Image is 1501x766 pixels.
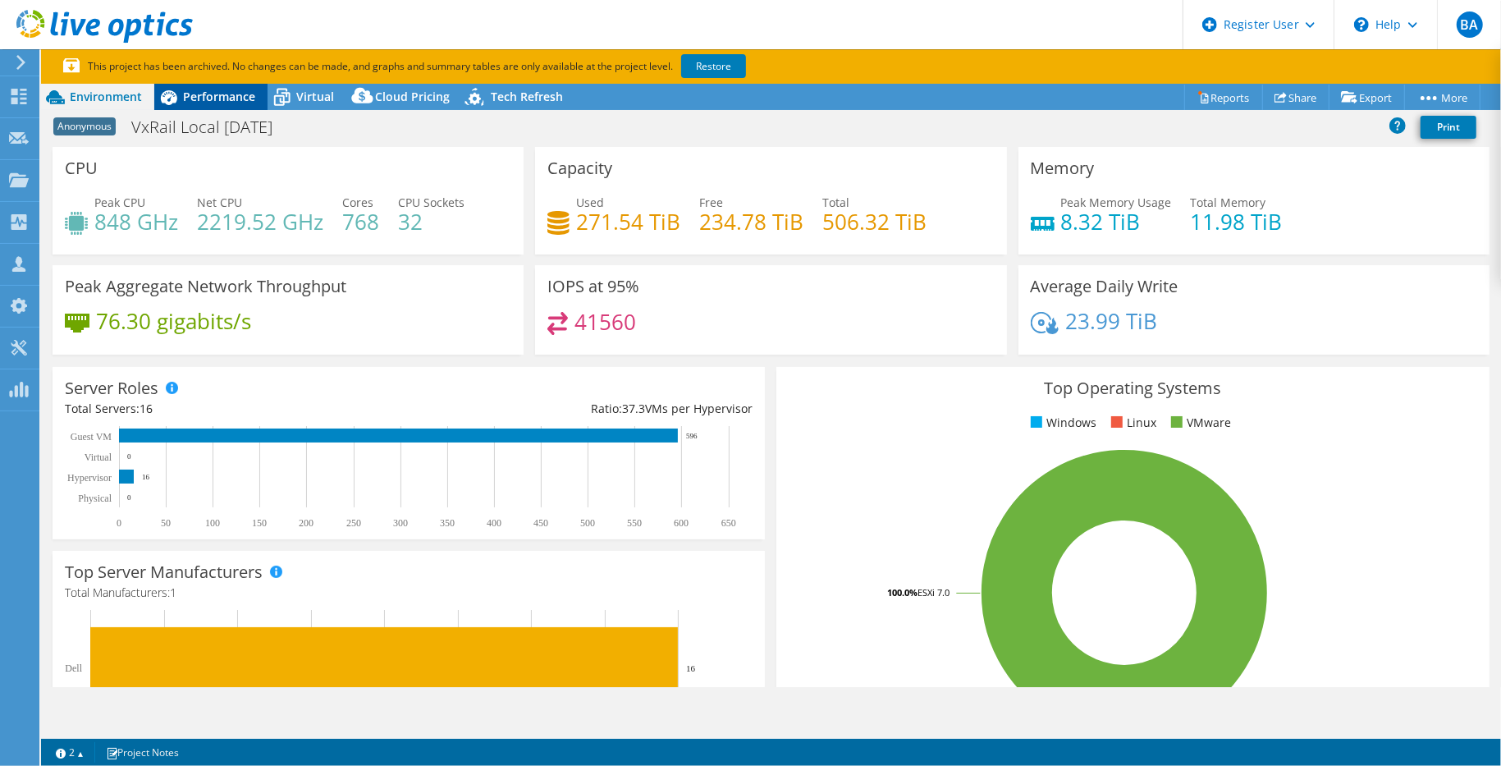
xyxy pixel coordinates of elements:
[721,517,736,529] text: 650
[346,517,361,529] text: 250
[127,452,131,461] text: 0
[822,195,849,210] span: Total
[205,517,220,529] text: 100
[1262,85,1329,110] a: Share
[887,586,918,599] tspan: 100.0%
[1191,195,1266,210] span: Total Memory
[686,432,698,440] text: 596
[1061,195,1172,210] span: Peak Memory Usage
[124,118,298,136] h1: VxRail Local [DATE]
[576,213,680,231] h4: 271.54 TiB
[94,742,190,763] a: Project Notes
[789,379,1476,397] h3: Top Operating Systems
[1457,11,1483,38] span: BA
[1191,213,1283,231] h4: 11.98 TiB
[65,379,158,397] h3: Server Roles
[1167,414,1231,432] li: VMware
[94,213,178,231] h4: 848 GHz
[547,278,639,296] h3: IOPS at 95%
[627,517,642,529] text: 550
[1061,213,1172,231] h4: 8.32 TiB
[375,89,450,104] span: Cloud Pricing
[1065,312,1157,330] h4: 23.99 TiB
[197,195,242,210] span: Net CPU
[622,401,645,416] span: 37.3
[140,401,153,416] span: 16
[65,159,98,177] h3: CPU
[65,278,346,296] h3: Peak Aggregate Network Throughput
[71,431,112,443] text: Guest VM
[409,400,753,418] div: Ratio: VMs per Hypervisor
[78,493,112,504] text: Physical
[65,584,753,602] h4: Total Manufacturers:
[67,472,112,484] text: Hypervisor
[65,563,263,581] h3: Top Server Manufacturers
[296,89,334,104] span: Virtual
[63,57,867,76] p: This project has been archived. No changes can be made, and graphs and summary tables are only av...
[1184,85,1263,110] a: Reports
[393,517,408,529] text: 300
[440,517,455,529] text: 350
[197,213,323,231] h4: 2219.52 GHz
[681,54,746,78] a: Restore
[547,159,612,177] h3: Capacity
[161,517,171,529] text: 50
[398,213,464,231] h4: 32
[398,195,464,210] span: CPU Sockets
[1031,159,1095,177] h3: Memory
[1027,414,1096,432] li: Windows
[576,195,604,210] span: Used
[170,585,176,600] span: 1
[686,663,696,673] text: 16
[142,473,150,481] text: 16
[580,517,595,529] text: 500
[491,89,563,104] span: Tech Refresh
[1421,116,1476,139] a: Print
[487,517,501,529] text: 400
[1031,278,1178,296] h3: Average Daily Write
[342,213,379,231] h4: 768
[342,195,373,210] span: Cores
[127,493,131,502] text: 0
[1404,85,1480,110] a: More
[299,517,313,529] text: 200
[822,213,927,231] h4: 506.32 TiB
[533,517,548,529] text: 450
[53,117,116,135] span: Anonymous
[699,213,803,231] h4: 234.78 TiB
[1354,17,1369,32] svg: \n
[65,663,82,674] text: Dell
[96,312,251,330] h4: 76.30 gigabits/s
[574,313,636,331] h4: 41560
[674,517,689,529] text: 600
[117,517,121,529] text: 0
[1107,414,1156,432] li: Linux
[70,89,142,104] span: Environment
[252,517,267,529] text: 150
[183,89,255,104] span: Performance
[44,742,95,763] a: 2
[85,452,112,463] text: Virtual
[65,400,409,418] div: Total Servers:
[699,195,723,210] span: Free
[918,586,950,599] tspan: ESXi 7.0
[94,195,145,210] span: Peak CPU
[1329,85,1405,110] a: Export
